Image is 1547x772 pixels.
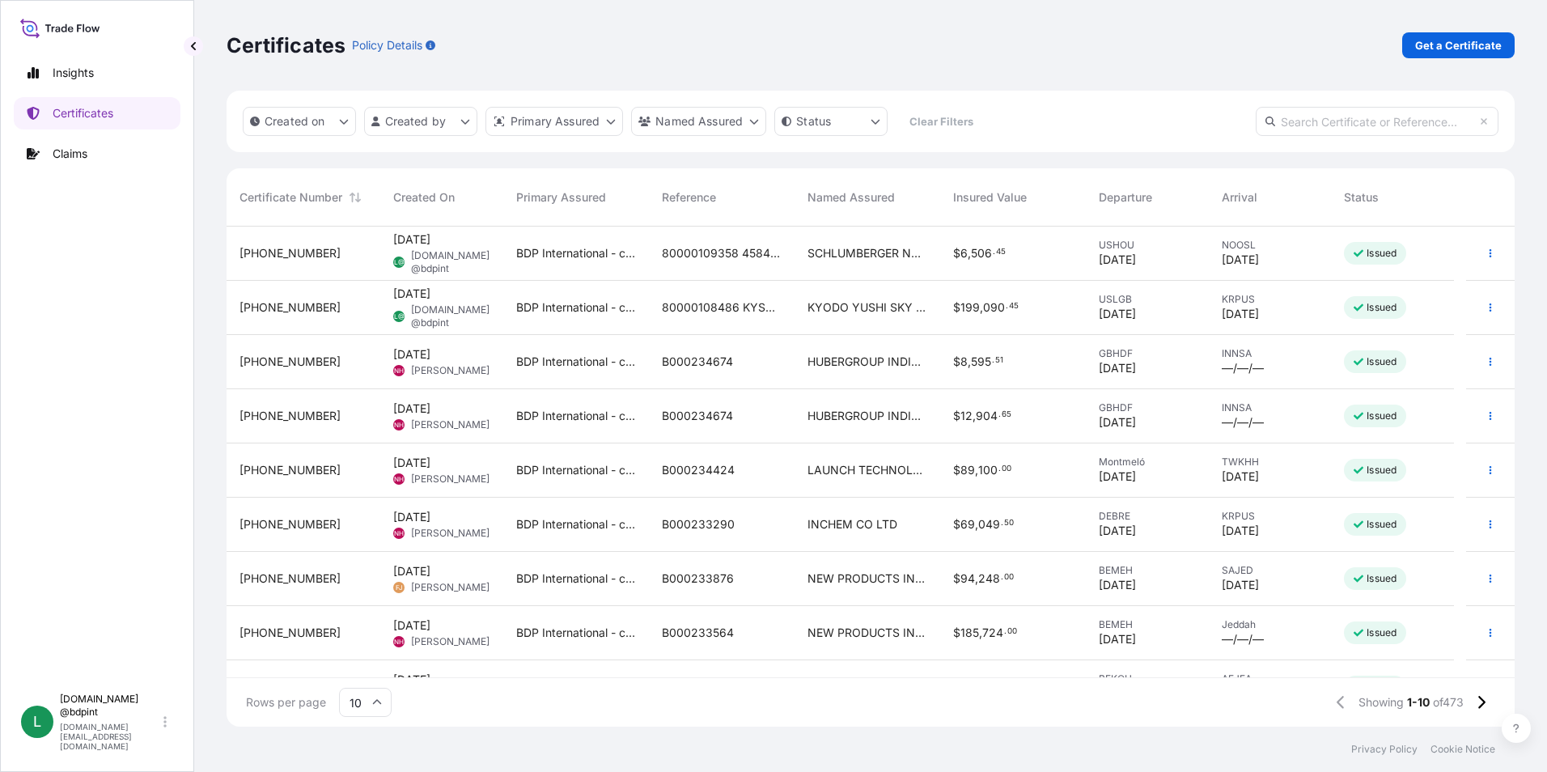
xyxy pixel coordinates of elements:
[1099,618,1196,631] span: BEMEH
[243,107,356,136] button: createdOn Filter options
[393,286,430,302] span: [DATE]
[953,189,1027,206] span: Insured Value
[796,113,831,129] p: Status
[978,519,1000,530] span: 049
[1099,469,1136,485] span: [DATE]
[995,358,1003,363] span: 51
[516,625,636,641] span: BDP International - c/o The Lubrizol Corporation
[516,516,636,532] span: BDP International - c/o The Lubrizol Corporation
[411,581,490,594] span: [PERSON_NAME]
[1222,252,1259,268] span: [DATE]
[971,248,992,259] span: 506
[953,248,960,259] span: $
[1222,564,1319,577] span: SAJED
[53,65,94,81] p: Insights
[1256,107,1498,136] input: Search Certificate or Reference...
[239,189,342,206] span: Certificate Number
[662,408,733,424] span: B000234674
[807,571,927,587] span: NEW PRODUCTS INDUSTRIES CO LTD
[1222,293,1319,306] span: KRPUS
[1004,520,1014,526] span: 50
[246,694,326,710] span: Rows per page
[411,473,490,486] span: [PERSON_NAME]
[1006,303,1008,309] span: .
[511,113,600,129] p: Primary Assured
[1002,412,1011,418] span: 65
[960,627,979,638] span: 185
[1222,189,1257,206] span: Arrival
[393,563,430,579] span: [DATE]
[516,299,636,316] span: BDP International - c/o The Lubrizol Corporation
[992,358,994,363] span: .
[1222,306,1259,322] span: [DATE]
[807,189,895,206] span: Named Assured
[960,519,975,530] span: 69
[239,245,341,261] span: [PHONE_NUMBER]
[960,464,975,476] span: 89
[774,107,888,136] button: certificateStatus Filter options
[411,527,490,540] span: [PERSON_NAME]
[1430,743,1495,756] a: Cookie Notice
[14,97,180,129] a: Certificates
[983,302,1005,313] span: 090
[14,138,180,170] a: Claims
[345,188,365,207] button: Sort
[516,408,636,424] span: BDP International - c/o The Lubrizol Corporation
[411,303,490,329] span: [DOMAIN_NAME] @bdpint
[807,462,927,478] span: LAUNCH TECHNOLOGIES CO., LTD.
[516,189,606,206] span: Primary Assured
[655,113,743,129] p: Named Assured
[1351,743,1418,756] a: Privacy Policy
[807,299,927,316] span: KYODO YUSHI SKY CO LTD
[516,245,636,261] span: BDP International - c/o The Lubrizol Corporation
[998,466,1001,472] span: .
[1009,303,1019,309] span: 45
[1344,189,1379,206] span: Status
[975,519,978,530] span: ,
[982,627,1003,638] span: 724
[1222,618,1319,631] span: Jeddah
[239,516,341,532] span: [PHONE_NUMBER]
[1358,694,1404,710] span: Showing
[394,254,405,270] span: L@
[953,627,960,638] span: $
[1099,401,1196,414] span: GBHDF
[393,231,430,248] span: [DATE]
[971,356,991,367] span: 595
[1099,510,1196,523] span: DEBRE
[239,408,341,424] span: [PHONE_NUMBER]
[394,525,404,541] span: NH
[1001,520,1003,526] span: .
[1222,631,1264,647] span: —/—/—
[960,410,973,422] span: 12
[394,471,404,487] span: NH
[975,573,978,584] span: ,
[394,417,404,433] span: NH
[516,571,636,587] span: BDP International - c/o The Lubrizol Corporation
[53,146,87,162] p: Claims
[807,245,927,261] span: SCHLUMBERGER NORGE AS,
[1415,37,1502,53] p: Get a Certificate
[1222,523,1259,539] span: [DATE]
[411,249,490,275] span: [DOMAIN_NAME] @bdpint
[265,113,325,129] p: Created on
[1002,466,1011,472] span: 00
[662,462,735,478] span: B000234424
[960,302,980,313] span: 199
[960,248,968,259] span: 6
[909,113,973,129] p: Clear Filters
[1099,523,1136,539] span: [DATE]
[1222,510,1319,523] span: KRPUS
[1004,629,1007,634] span: .
[807,516,897,532] span: INCHEM CO LTD
[385,113,447,129] p: Created by
[1099,293,1196,306] span: USLGB
[393,401,430,417] span: [DATE]
[1367,247,1397,260] p: Issued
[1367,409,1397,422] p: Issued
[393,672,430,688] span: [DATE]
[411,364,490,377] span: [PERSON_NAME]
[14,57,180,89] a: Insights
[662,571,734,587] span: B000233876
